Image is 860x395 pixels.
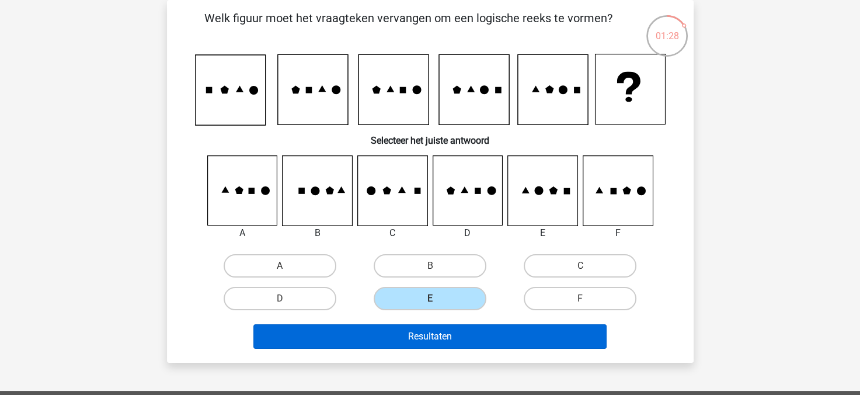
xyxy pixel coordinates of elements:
label: C [524,254,636,278]
div: D [424,226,512,240]
label: B [374,254,486,278]
div: C [349,226,437,240]
h6: Selecteer het juiste antwoord [186,126,675,146]
div: E [499,226,587,240]
label: A [224,254,336,278]
label: F [524,287,636,310]
div: B [273,226,361,240]
p: Welk figuur moet het vraagteken vervangen om een logische reeks te vormen? [186,9,631,44]
label: D [224,287,336,310]
div: 01:28 [645,14,689,43]
div: A [199,226,287,240]
label: E [374,287,486,310]
div: F [574,226,662,240]
button: Resultaten [253,324,607,349]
